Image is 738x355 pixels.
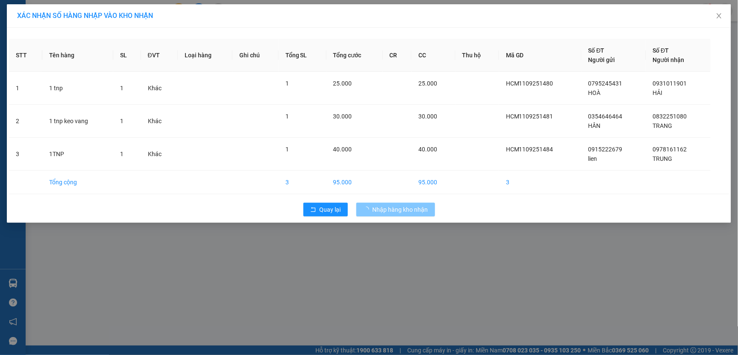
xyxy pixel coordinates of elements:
span: 1 [285,146,289,153]
td: Khác [141,105,178,138]
span: 40.000 [418,146,437,153]
span: 1 [120,118,123,124]
span: 0931011901 [653,80,687,87]
button: Nhập hàng kho nhận [356,203,435,216]
th: Tổng SL [279,39,326,72]
span: XÁC NHẬN SỐ HÀNG NHẬP VÀO KHO NHẬN [17,12,153,20]
span: HCM1109251480 [506,80,553,87]
span: 0832251080 [653,113,687,120]
span: 0795245431 [588,80,623,87]
td: Khác [141,72,178,105]
button: Close [707,4,731,28]
span: 40.000 [333,146,352,153]
span: rollback [310,207,316,213]
span: Người nhận [653,56,685,63]
span: Số ĐT [653,47,669,54]
span: HẢI [653,89,663,96]
span: close [716,12,723,19]
th: Loại hàng [178,39,232,72]
td: 1TNP [42,138,113,171]
span: HÂN [588,122,601,129]
span: HCM1109251484 [506,146,553,153]
th: CC [412,39,455,72]
span: 30.000 [418,113,437,120]
span: Quay lại [320,205,341,214]
span: lien [588,155,597,162]
span: HCM1109251481 [506,113,553,120]
span: HOÀ [588,89,601,96]
span: 25.000 [418,80,437,87]
span: TRUNG [653,155,673,162]
td: Tổng cộng [42,171,113,194]
th: Tổng cước [326,39,383,72]
td: 95.000 [326,171,383,194]
th: ĐVT [141,39,178,72]
th: Ghi chú [232,39,279,72]
th: CR [383,39,412,72]
td: 95.000 [412,171,455,194]
td: 1 tnp [42,72,113,105]
span: Số ĐT [588,47,605,54]
span: 25.000 [333,80,352,87]
span: 1 [120,151,123,157]
td: 3 [499,171,582,194]
th: Mã GD [499,39,582,72]
span: 0354646464 [588,113,623,120]
td: 3 [279,171,326,194]
span: 30.000 [333,113,352,120]
span: 0915222679 [588,146,623,153]
span: 0978161162 [653,146,687,153]
th: Thu hộ [456,39,499,72]
span: TRANG [653,122,673,129]
th: STT [9,39,42,72]
span: 1 [120,85,123,92]
td: 1 tnp keo vang [42,105,113,138]
span: Người gửi [588,56,615,63]
button: rollbackQuay lại [303,203,348,216]
td: 3 [9,138,42,171]
span: loading [363,207,373,213]
span: Nhập hàng kho nhận [373,205,428,214]
span: 1 [285,113,289,120]
td: Khác [141,138,178,171]
td: 2 [9,105,42,138]
span: 1 [285,80,289,87]
th: Tên hàng [42,39,113,72]
td: 1 [9,72,42,105]
th: SL [113,39,141,72]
